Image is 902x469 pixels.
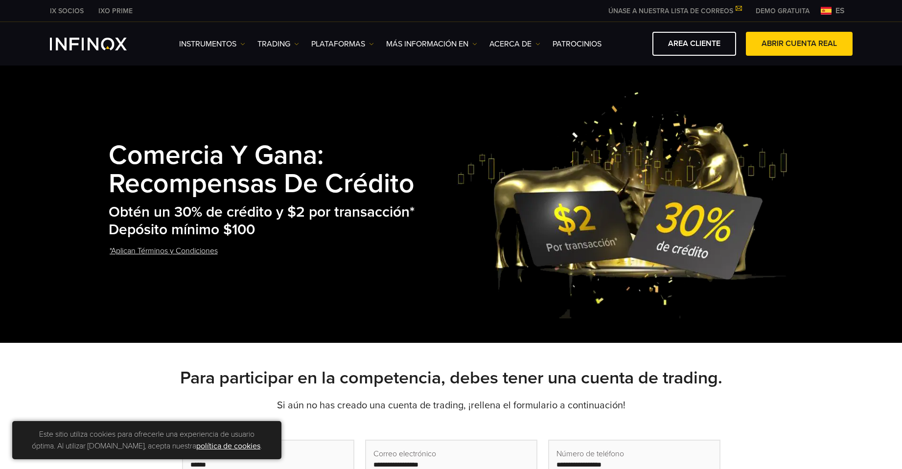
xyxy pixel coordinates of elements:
[748,6,817,16] a: INFINOX MENU
[489,38,540,50] a: ACERCA DE
[15,424,22,430] img: yellow close icon
[43,6,91,16] a: INFINOX
[179,38,245,50] a: Instrumentos
[109,399,794,412] p: Si aún no has creado una cuenta de trading, ¡rellena el formulario a continuación!
[109,239,219,263] a: *Aplican Términos y Condiciones
[556,448,624,460] span: Número de teléfono
[50,38,150,50] a: INFINOX Logo
[553,38,601,50] a: Patrocinios
[196,441,260,451] a: política de cookies
[17,426,277,454] p: Este sitio utiliza cookies para ofrecerle una experiencia de usuario óptima. Al utilizar [DOMAIN_...
[91,6,140,16] a: INFINOX
[652,32,736,56] a: AREA CLIENTE
[601,7,748,15] a: ÚNASE A NUESTRA LISTA DE CORREOS
[746,32,853,56] a: ABRIR CUENTA REAL
[373,448,436,460] span: Correo electrónico
[832,5,849,17] span: es
[109,139,415,200] strong: Comercia y Gana: Recompensas de Crédito
[386,38,477,50] a: Más información en
[311,38,374,50] a: PLATAFORMAS
[257,38,299,50] a: TRADING
[180,367,722,388] strong: Para participar en la competencia, debes tener una cuenta de trading.
[109,203,457,239] h2: Obtén un 30% de crédito y $2 por transacción* Depósito mínimo $100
